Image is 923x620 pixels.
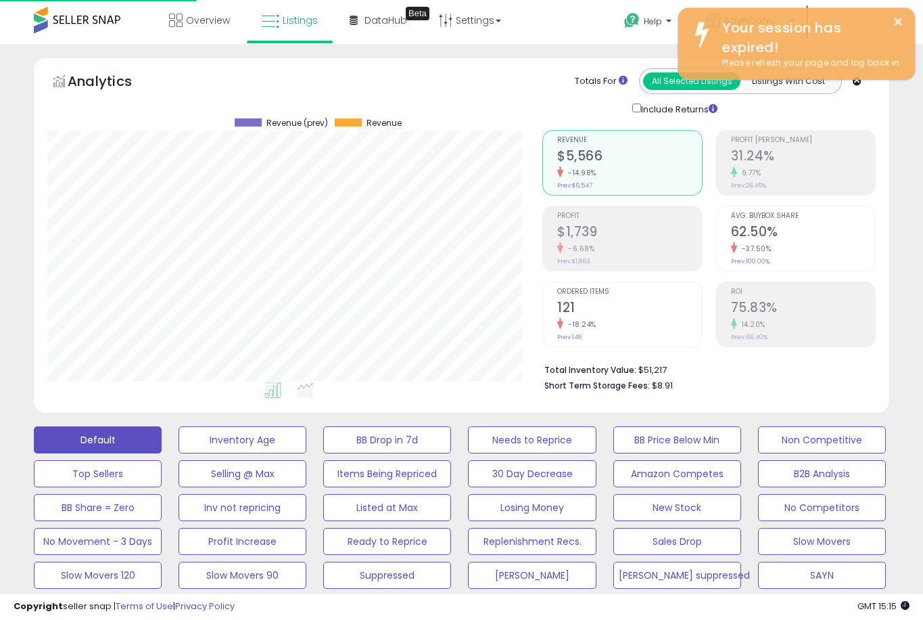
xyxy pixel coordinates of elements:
[364,14,407,27] span: DataHub
[34,562,162,589] button: Slow Movers 120
[731,148,875,167] h2: 31.24%
[468,426,596,453] button: Needs to Reprice
[323,528,451,555] button: Ready to Reprice
[623,12,640,29] i: Get Help
[14,600,235,613] div: seller snap | |
[323,562,451,589] button: Suppressed
[758,460,886,487] button: B2B Analysis
[557,257,590,265] small: Prev: $1,863
[557,333,582,341] small: Prev: 148
[283,14,318,27] span: Listings
[731,181,766,190] small: Prev: 28.46%
[737,319,765,330] small: 14.20%
[613,426,741,453] button: BB Price Below Min
[575,75,628,88] div: Totals For
[857,600,909,613] span: 2025-10-13 15:15 GMT
[323,426,451,453] button: BB Drop in 7d
[652,379,673,392] span: $8.91
[34,426,162,453] button: Default
[622,101,734,116] div: Include Returns
[613,2,685,44] a: Help
[557,288,701,296] span: Ordered Items
[758,494,886,521] button: No Competitors
[557,137,701,144] span: Revenue
[468,494,596,521] button: Losing Money
[563,168,596,178] small: -14.98%
[179,494,306,521] button: Inv not repricing
[613,460,741,487] button: Amazon Competes
[731,300,875,318] h2: 75.83%
[557,148,701,167] h2: $5,566
[175,600,235,613] a: Privacy Policy
[544,361,866,377] li: $51,217
[613,528,741,555] button: Sales Drop
[68,72,158,94] h5: Analytics
[613,562,741,589] button: [PERSON_NAME] suppressed
[34,494,162,521] button: BB Share = Zero
[740,72,837,90] button: Listings With Cost
[323,460,451,487] button: Items Being Repriced
[731,137,875,144] span: Profit [PERSON_NAME]
[179,528,306,555] button: Profit Increase
[266,118,328,128] span: Revenue (prev)
[893,14,903,30] button: ×
[643,72,740,90] button: All Selected Listings
[737,244,772,254] small: -37.50%
[544,364,636,376] b: Total Inventory Value:
[613,494,741,521] button: New Stock
[179,460,306,487] button: Selling @ Max
[557,181,592,190] small: Prev: $6,547
[468,460,596,487] button: 30 Day Decrease
[179,562,306,589] button: Slow Movers 90
[557,224,701,242] h2: $1,739
[563,244,594,254] small: -6.68%
[468,562,596,589] button: [PERSON_NAME]
[116,600,173,613] a: Terms of Use
[406,7,429,20] div: Tooltip anchor
[731,333,767,341] small: Prev: 66.40%
[731,213,875,220] span: Avg. Buybox Share
[731,224,875,242] h2: 62.50%
[563,319,596,330] small: -18.24%
[758,528,886,555] button: Slow Movers
[737,168,761,178] small: 9.77%
[14,600,63,613] strong: Copyright
[758,426,886,453] button: Non Competitive
[34,528,162,555] button: No Movement - 3 Days
[712,18,905,57] div: Your session has expired!
[544,380,650,391] b: Short Term Storage Fees:
[712,57,905,70] div: Please refresh your page and log back in
[731,257,770,265] small: Prev: 100.00%
[758,562,886,589] button: SAYN
[557,300,701,318] h2: 121
[557,213,701,220] span: Profit
[468,528,596,555] button: Replenishment Recs.
[323,494,451,521] button: Listed at Max
[731,288,875,296] span: ROI
[366,118,402,128] span: Revenue
[644,16,662,27] span: Help
[34,460,162,487] button: Top Sellers
[179,426,306,453] button: Inventory Age
[186,14,230,27] span: Overview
